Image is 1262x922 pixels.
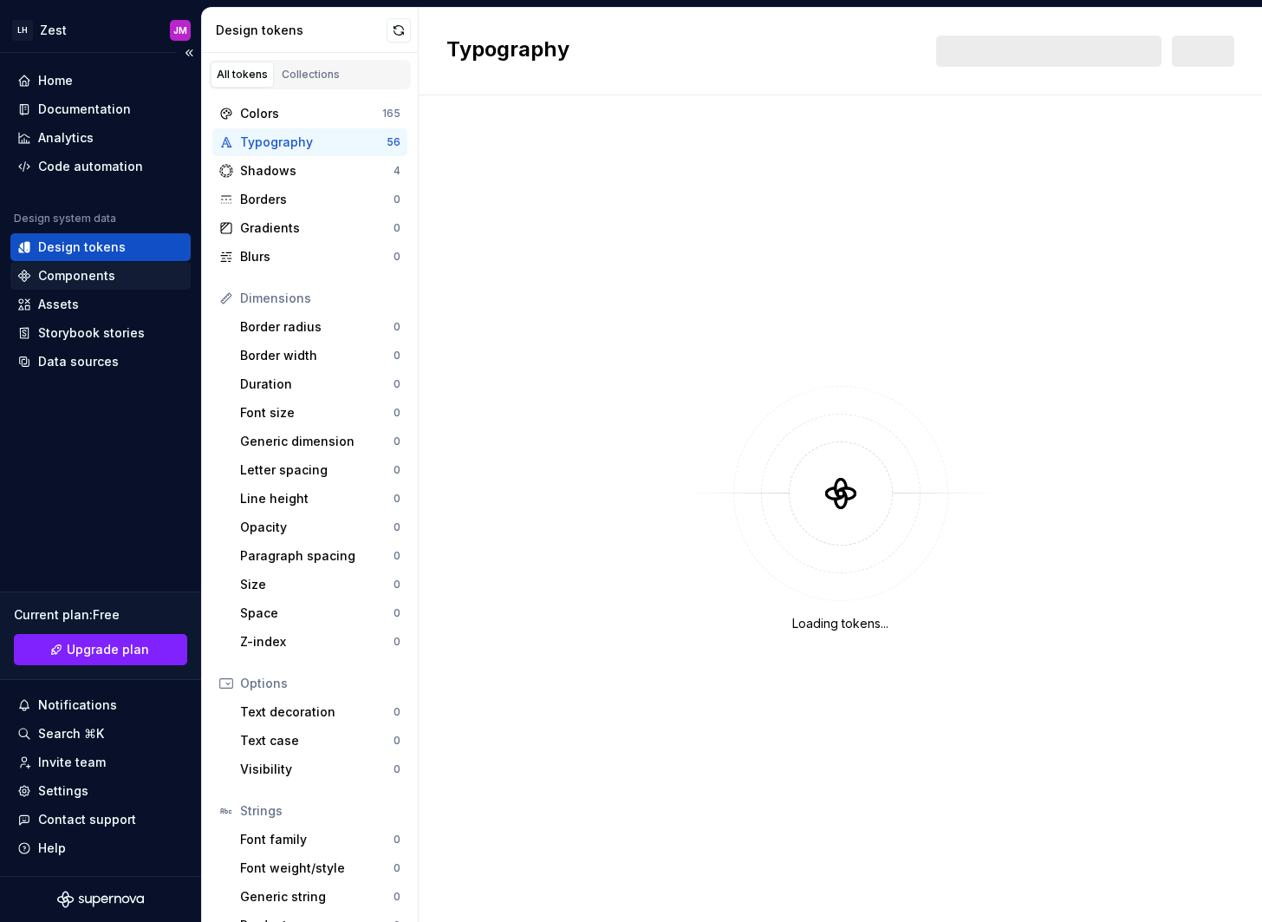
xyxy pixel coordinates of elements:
[3,11,198,49] button: LHZestJM
[14,212,116,226] div: Design system data
[57,891,144,908] svg: Supernova Logo
[233,542,407,570] a: Paragraph spacing0
[394,193,400,206] div: 0
[394,578,400,592] div: 0
[394,492,400,506] div: 0
[233,428,407,455] a: Generic dimension0
[233,826,407,853] a: Font family0
[216,22,387,39] div: Design tokens
[240,490,394,507] div: Line height
[394,349,400,363] div: 0
[10,124,191,152] a: Analytics
[233,628,407,656] a: Z-index0
[10,777,191,805] a: Settings
[394,377,400,391] div: 0
[240,248,394,265] div: Blurs
[38,353,119,370] div: Data sources
[38,696,117,714] div: Notifications
[38,158,143,175] div: Code automation
[240,162,394,180] div: Shadows
[12,20,33,41] div: LH
[10,720,191,748] button: Search ⌘K
[240,347,394,364] div: Border width
[240,860,394,877] div: Font weight/style
[38,101,131,118] div: Documentation
[212,128,407,156] a: Typography56
[38,811,136,828] div: Contact support
[233,698,407,726] a: Text decoration0
[394,549,400,563] div: 0
[240,376,394,393] div: Duration
[233,456,407,484] a: Letter spacing0
[394,762,400,776] div: 0
[212,100,407,128] a: Colors165
[240,831,394,848] div: Font family
[394,861,400,875] div: 0
[394,250,400,264] div: 0
[240,761,394,778] div: Visibility
[240,802,400,820] div: Strings
[10,291,191,318] a: Assets
[394,463,400,477] div: 0
[233,342,407,369] a: Border width0
[240,433,394,450] div: Generic dimension
[10,233,191,261] a: Design tokens
[240,547,394,565] div: Paragraph spacing
[38,72,73,89] div: Home
[14,606,187,624] div: Current plan : Free
[282,68,340,82] div: Collections
[233,883,407,911] a: Generic string0
[240,105,382,122] div: Colors
[240,219,394,237] div: Gradients
[387,135,400,149] div: 56
[792,615,888,632] div: Loading tokens...
[240,888,394,906] div: Generic string
[394,734,400,748] div: 0
[240,318,394,336] div: Border radius
[38,239,126,256] div: Design tokens
[394,635,400,649] div: 0
[212,243,407,271] a: Blurs0
[38,267,115,284] div: Components
[240,675,400,692] div: Options
[240,732,394,749] div: Text case
[394,606,400,620] div: 0
[240,605,394,622] div: Space
[10,319,191,347] a: Storybook stories
[446,36,569,67] h2: Typography
[394,435,400,448] div: 0
[394,406,400,420] div: 0
[382,107,400,121] div: 165
[38,782,88,800] div: Settings
[233,755,407,783] a: Visibility0
[10,348,191,376] a: Data sources
[394,320,400,334] div: 0
[240,290,400,307] div: Dimensions
[394,705,400,719] div: 0
[394,164,400,178] div: 4
[240,404,394,422] div: Font size
[233,513,407,541] a: Opacity0
[10,749,191,776] a: Invite team
[14,634,187,665] button: Upgrade plan
[67,641,149,658] span: Upgrade plan
[240,134,387,151] div: Typography
[38,840,66,857] div: Help
[233,854,407,882] a: Font weight/style0
[212,214,407,242] a: Gradients0
[233,313,407,341] a: Border radius0
[217,68,268,82] div: All tokens
[233,727,407,755] a: Text case0
[233,370,407,398] a: Duration0
[40,22,67,39] div: Zest
[233,599,407,627] a: Space0
[233,485,407,513] a: Line height0
[240,519,394,536] div: Opacity
[10,691,191,719] button: Notifications
[233,399,407,427] a: Font size0
[240,703,394,721] div: Text decoration
[212,186,407,213] a: Borders0
[38,129,94,147] div: Analytics
[240,191,394,208] div: Borders
[394,833,400,847] div: 0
